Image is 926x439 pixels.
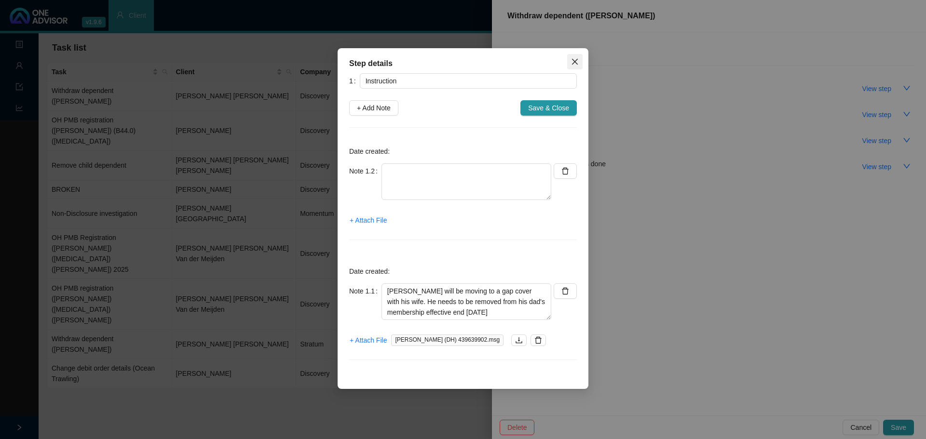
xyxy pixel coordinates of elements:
[349,213,387,228] button: + Attach File
[349,283,381,299] label: Note 1.1
[561,167,569,175] span: delete
[349,100,398,116] button: + Add Note
[349,58,577,69] div: Step details
[350,215,387,226] span: + Attach File
[515,336,523,344] span: download
[528,103,569,113] span: Save & Close
[350,335,387,346] span: + Attach File
[349,146,577,157] p: Date created:
[567,54,583,69] button: Close
[520,100,577,116] button: Save & Close
[571,58,579,66] span: close
[349,163,381,179] label: Note 1.2
[534,336,542,344] span: delete
[349,73,360,89] label: 1
[349,266,577,277] p: Date created:
[561,287,569,295] span: delete
[381,283,551,320] textarea: [PERSON_NAME] will be moving to a gap cover with his wife. He needs to be removed from his dad's ...
[349,333,387,348] button: + Attach File
[357,103,391,113] span: + Add Note
[391,334,504,346] span: [PERSON_NAME] (DH) 439639902.msg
